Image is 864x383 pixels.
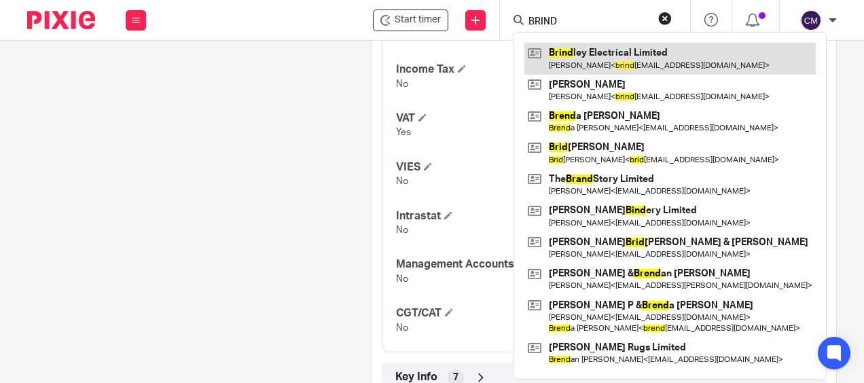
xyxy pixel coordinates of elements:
h4: Income Tax [396,62,604,77]
div: Bove Food Bar Limited [373,10,448,31]
img: svg%3E [800,10,822,31]
h4: Management Accounts / Advisory [396,257,604,272]
span: No [396,79,408,89]
span: No [396,274,408,284]
img: Pixie [27,11,95,29]
span: No [396,323,408,333]
h4: Intrastat [396,209,604,223]
button: Clear [658,12,672,25]
h4: VAT [396,111,604,126]
h4: CGT/CAT [396,306,604,321]
span: No [396,177,408,186]
input: Search [527,16,649,29]
h4: VIES [396,160,604,175]
span: No [396,225,408,235]
span: Yes [396,128,411,137]
span: Start timer [395,13,441,27]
